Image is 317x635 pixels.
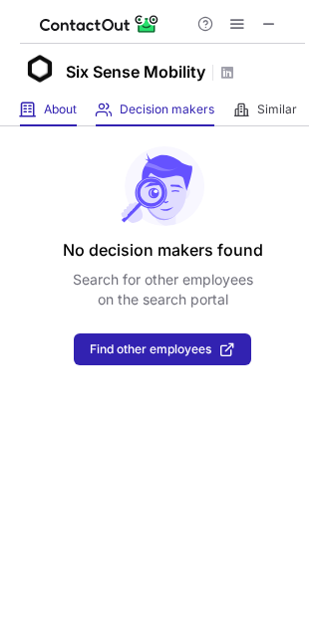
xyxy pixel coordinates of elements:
[40,12,159,36] img: ContactOut v5.3.10
[74,333,251,365] button: Find other employees
[73,270,253,310] p: Search for other employees on the search portal
[44,102,77,117] span: About
[20,49,60,89] img: c7200df530a8f94860c727f9034cd190
[120,102,214,117] span: Decision makers
[257,102,297,117] span: Similar
[90,342,211,356] span: Find other employees
[63,238,263,262] header: No decision makers found
[120,146,205,226] img: No leads found
[66,60,205,84] h1: Six Sense Mobility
